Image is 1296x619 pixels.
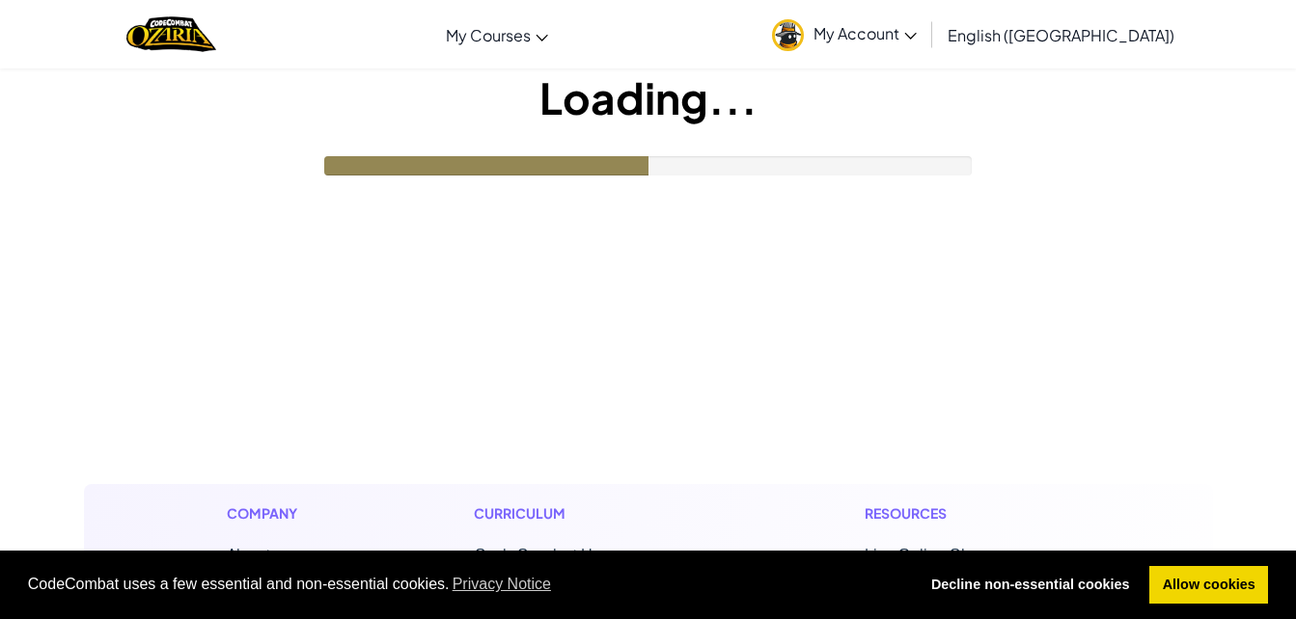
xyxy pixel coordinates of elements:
a: deny cookies [918,566,1143,605]
span: English ([GEOGRAPHIC_DATA]) [948,25,1174,45]
img: Home [126,14,216,54]
h1: Company [227,503,317,524]
h1: Resources [865,503,1070,524]
img: avatar [772,19,804,51]
span: My Courses [446,25,531,45]
a: My Courses [436,9,558,61]
a: learn more about cookies [450,570,555,599]
span: CodeCombat uses a few essential and non-essential cookies. [28,570,903,599]
a: English ([GEOGRAPHIC_DATA]) [938,9,1184,61]
h1: Curriculum [474,503,707,524]
a: My Account [762,4,926,65]
a: About [227,544,271,564]
a: Ozaria by CodeCombat logo [126,14,216,54]
a: Live Online Classes [865,544,1006,564]
span: CodeCombat Home [474,544,626,564]
span: My Account [813,23,917,43]
a: allow cookies [1149,566,1268,605]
